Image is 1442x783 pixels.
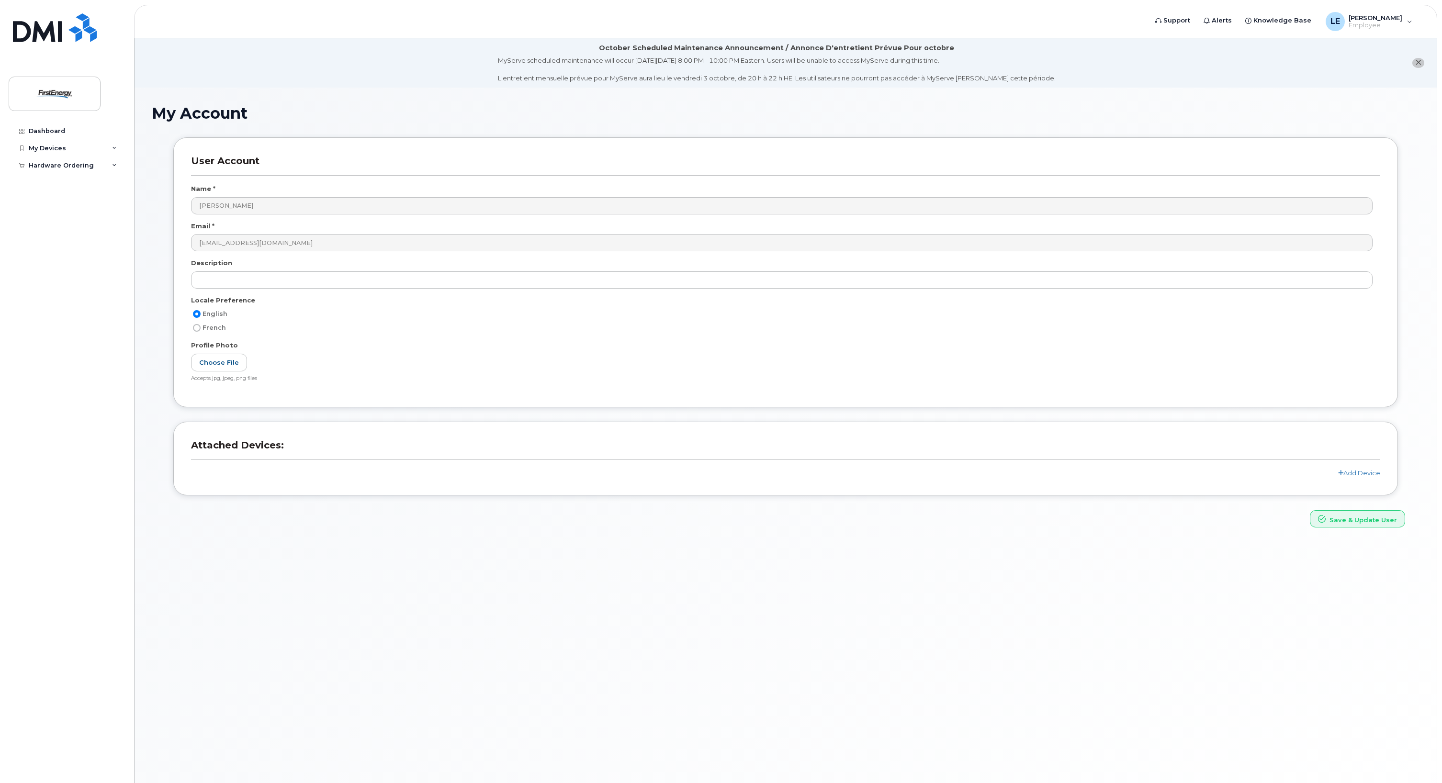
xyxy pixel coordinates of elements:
h3: Attached Devices: [191,439,1380,460]
h1: My Account [152,105,1419,122]
label: Email * [191,222,214,231]
input: French [193,324,201,332]
span: French [203,324,226,331]
label: Name * [191,184,215,193]
div: October Scheduled Maintenance Announcement / Annonce D'entretient Prévue Pour octobre [599,43,954,53]
button: close notification [1412,58,1424,68]
label: Description [191,258,232,268]
label: Choose File [191,354,247,371]
div: MyServe scheduled maintenance will occur [DATE][DATE] 8:00 PM - 10:00 PM Eastern. Users will be u... [498,56,1056,83]
a: Add Device [1338,469,1380,477]
iframe: Messenger Launcher [1400,741,1435,776]
div: Accepts jpg, jpeg, png files [191,375,1373,382]
button: Save & Update User [1310,510,1405,528]
label: Locale Preference [191,296,255,305]
span: English [203,310,227,317]
label: Profile Photo [191,341,238,350]
input: English [193,310,201,318]
h3: User Account [191,155,1380,176]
